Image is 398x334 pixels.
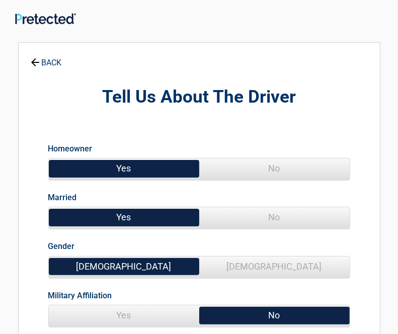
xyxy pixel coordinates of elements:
a: BACK [29,49,64,67]
span: [DEMOGRAPHIC_DATA] [199,257,350,277]
span: Yes [49,158,199,179]
label: Gender [48,239,75,253]
h2: Tell Us About The Driver [24,86,375,109]
span: No [199,305,350,325]
label: Homeowner [48,142,93,155]
span: Yes [49,305,199,325]
span: No [199,158,350,179]
label: Military Affiliation [48,289,112,302]
label: Married [48,191,77,204]
img: Main Logo [15,13,76,24]
span: Yes [49,207,199,227]
span: No [199,207,350,227]
span: [DEMOGRAPHIC_DATA] [49,257,199,277]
